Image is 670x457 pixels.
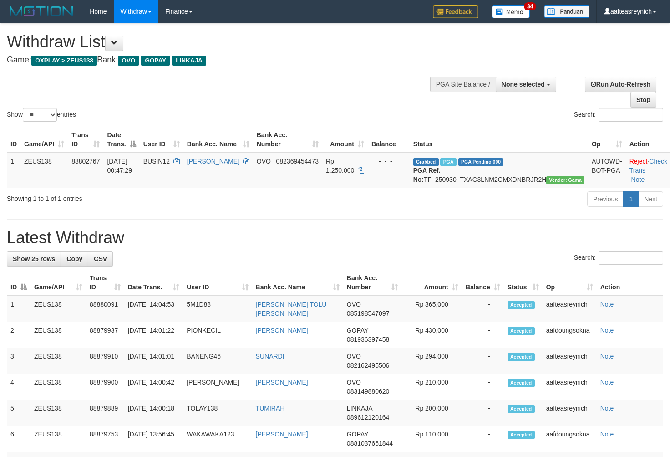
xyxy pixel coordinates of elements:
[600,301,614,308] a: Note
[546,176,584,184] span: Vendor URL: https://trx31.1velocity.biz
[462,348,504,374] td: -
[502,81,545,88] span: None selected
[7,270,30,296] th: ID: activate to sort column descending
[508,353,535,361] span: Accepted
[630,92,656,108] a: Stop
[588,127,626,153] th: Op: activate to sort column ascending
[124,322,183,348] td: [DATE] 14:01:22
[256,353,284,360] a: SUNARDI
[440,158,456,166] span: Marked by aafsreyleap
[462,322,504,348] td: -
[508,405,535,413] span: Accepted
[183,296,252,322] td: 5M1D88
[462,270,504,296] th: Balance: activate to sort column ascending
[343,270,401,296] th: Bank Acc. Number: activate to sort column ascending
[7,127,20,153] th: ID
[508,431,535,439] span: Accepted
[410,127,588,153] th: Status
[631,176,645,183] a: Note
[599,108,663,122] input: Search:
[508,379,535,387] span: Accepted
[256,301,327,317] a: [PERSON_NAME] TOLU [PERSON_NAME]
[252,270,343,296] th: Bank Acc. Name: activate to sort column ascending
[600,405,614,412] a: Note
[13,255,55,262] span: Show 25 rows
[7,296,30,322] td: 1
[600,379,614,386] a: Note
[508,301,535,309] span: Accepted
[585,77,656,92] a: Run Auto-Refresh
[183,374,252,400] td: [PERSON_NAME]
[124,400,183,426] td: [DATE] 14:00:18
[543,400,597,426] td: aafteasreynich
[183,270,252,296] th: User ID: activate to sort column ascending
[623,191,639,207] a: 1
[458,158,504,166] span: PGA Pending
[103,127,139,153] th: Date Trans.: activate to sort column descending
[543,374,597,400] td: aafteasreynich
[256,405,285,412] a: TUMIRAH
[187,158,239,165] a: [PERSON_NAME]
[347,301,361,308] span: OVO
[124,348,183,374] td: [DATE] 14:01:01
[462,400,504,426] td: -
[413,158,439,166] span: Grabbed
[347,414,389,421] span: Copy 089612120164 to clipboard
[433,5,478,18] img: Feedback.jpg
[7,56,437,65] h4: Game: Bank:
[600,431,614,438] a: Note
[7,251,61,267] a: Show 25 rows
[30,400,86,426] td: ZEUS138
[7,229,663,247] h1: Latest Withdraw
[68,127,103,153] th: Trans ID: activate to sort column ascending
[143,158,170,165] span: BUSIN12
[371,157,406,166] div: - - -
[124,270,183,296] th: Date Trans.: activate to sort column ascending
[322,127,368,153] th: Amount: activate to sort column ascending
[183,127,253,153] th: Bank Acc. Name: activate to sort column ascending
[31,56,97,66] span: OXPLAY > ZEUS138
[347,388,389,395] span: Copy 083149880620 to clipboard
[61,251,88,267] a: Copy
[401,400,462,426] td: Rp 200,000
[124,426,183,452] td: [DATE] 13:56:45
[124,296,183,322] td: [DATE] 14:04:53
[410,153,588,188] td: TF_250930_TXAG3LNM2OMXDNBRJR2H
[86,322,124,348] td: 88879937
[587,191,624,207] a: Previous
[462,296,504,322] td: -
[7,400,30,426] td: 5
[172,56,206,66] span: LINKAJA
[256,327,308,334] a: [PERSON_NAME]
[30,270,86,296] th: Game/API: activate to sort column ascending
[7,426,30,452] td: 6
[183,426,252,452] td: WAKAWAKA123
[508,327,535,335] span: Accepted
[413,167,441,183] b: PGA Ref. No:
[368,127,410,153] th: Balance
[544,5,589,18] img: panduan.png
[23,108,57,122] select: Showentries
[118,56,139,66] span: OVO
[30,296,86,322] td: ZEUS138
[401,322,462,348] td: Rp 430,000
[88,251,113,267] a: CSV
[183,322,252,348] td: PIONKECIL
[401,348,462,374] td: Rp 294,000
[94,255,107,262] span: CSV
[629,158,667,174] a: Check Trans
[401,374,462,400] td: Rp 210,000
[347,362,389,369] span: Copy 082162495506 to clipboard
[524,2,536,10] span: 34
[401,426,462,452] td: Rp 110,000
[326,158,354,174] span: Rp 1.250.000
[629,158,648,165] a: Reject
[276,158,319,165] span: Copy 082369454473 to clipboard
[7,348,30,374] td: 3
[401,296,462,322] td: Rp 365,000
[347,336,389,343] span: Copy 081936397458 to clipboard
[256,431,308,438] a: [PERSON_NAME]
[347,405,372,412] span: LINKAJA
[30,322,86,348] td: ZEUS138
[257,158,271,165] span: OVO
